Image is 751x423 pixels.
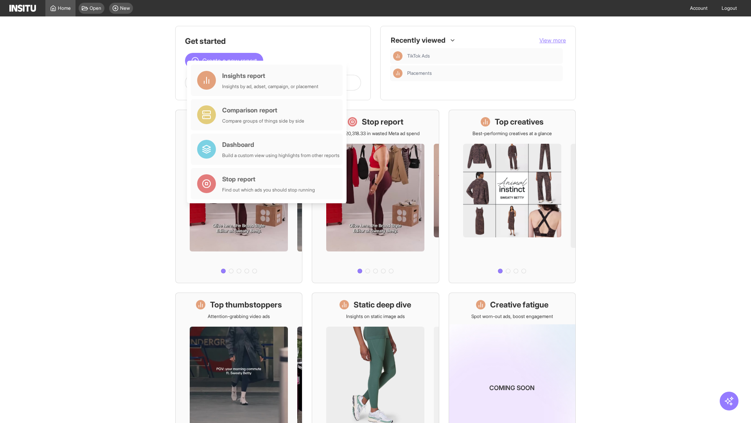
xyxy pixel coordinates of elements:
[222,83,318,90] div: Insights by ad, adset, campaign, or placement
[362,116,403,127] h1: Stop report
[539,37,566,43] span: View more
[120,5,130,11] span: New
[473,130,552,137] p: Best-performing creatives at a glance
[495,116,544,127] h1: Top creatives
[90,5,101,11] span: Open
[208,313,270,320] p: Attention-grabbing video ads
[185,53,263,69] button: Create a new report
[407,53,560,59] span: TikTok Ads
[222,174,315,184] div: Stop report
[9,5,36,12] img: Logo
[210,299,282,310] h1: Top thumbstoppers
[449,110,576,283] a: Top creativesBest-performing creatives at a glance
[407,70,432,76] span: Placements
[222,152,340,159] div: Build a custom view using highlights from other reports
[222,71,318,80] div: Insights report
[407,70,560,76] span: Placements
[354,299,411,310] h1: Static deep dive
[407,53,430,59] span: TikTok Ads
[393,51,402,61] div: Insights
[346,313,405,320] p: Insights on static image ads
[331,130,420,137] p: Save £20,318.33 in wasted Meta ad spend
[393,69,402,78] div: Insights
[58,5,71,11] span: Home
[222,118,304,124] div: Compare groups of things side by side
[222,105,304,115] div: Comparison report
[222,140,340,149] div: Dashboard
[539,36,566,44] button: View more
[202,56,257,65] span: Create a new report
[312,110,439,283] a: Stop reportSave £20,318.33 in wasted Meta ad spend
[185,36,361,47] h1: Get started
[222,187,315,193] div: Find out which ads you should stop running
[175,110,302,283] a: What's live nowSee all active ads instantly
